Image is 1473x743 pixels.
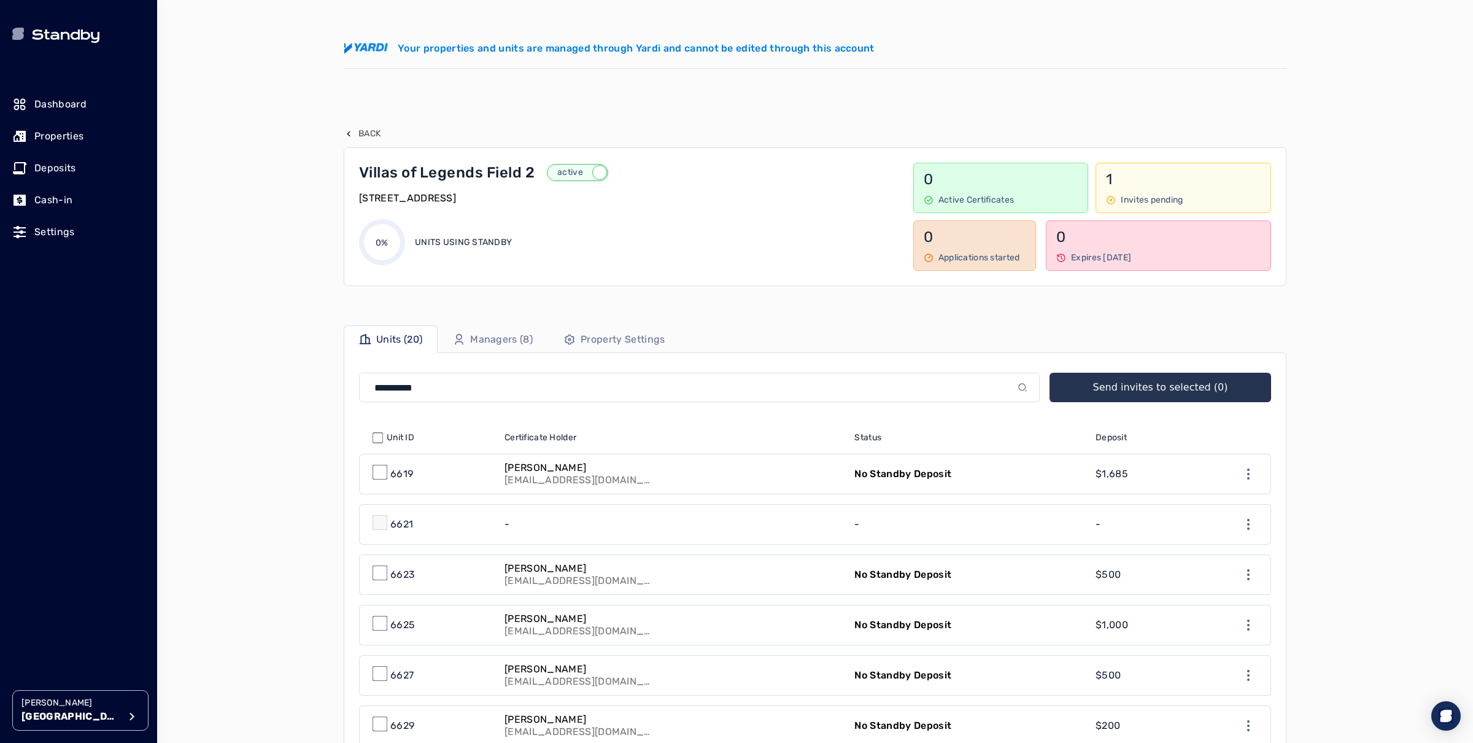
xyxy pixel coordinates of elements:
button: [PERSON_NAME][GEOGRAPHIC_DATA] [12,690,149,731]
p: $1,685 [1096,467,1128,481]
p: - [1096,517,1100,532]
p: No Standby Deposit [854,718,951,733]
p: Units (20) [376,332,422,347]
p: $500 [1096,567,1121,582]
a: Property Settings [548,325,680,353]
p: Active Certificates [938,194,1014,206]
p: $200 [1096,718,1120,733]
p: 6629 [390,718,414,733]
p: [EMAIL_ADDRESS][DOMAIN_NAME] [505,726,652,738]
a: Cash-in [12,187,145,214]
span: Certificate Holder [505,432,576,444]
a: - [847,505,1088,544]
p: Applications started [938,252,1020,264]
a: $1,685 [1088,454,1190,494]
p: Invites pending [1121,194,1183,206]
p: Dashboard [34,97,87,112]
a: - [1088,505,1190,544]
a: [PERSON_NAME][EMAIL_ADDRESS][DOMAIN_NAME] [497,454,847,494]
a: 6619 [360,454,497,494]
p: 6621 [390,517,413,532]
a: $1,000 [1088,605,1190,645]
p: 6623 [390,567,415,582]
p: [PERSON_NAME] [505,613,652,625]
p: Property Settings [581,332,665,347]
a: - [497,505,847,544]
p: $1,000 [1096,618,1128,632]
a: No Standby Deposit [847,656,1088,695]
p: No Standby Deposit [854,618,951,632]
a: Dashboard [12,91,145,118]
p: [GEOGRAPHIC_DATA] [21,709,120,724]
p: $500 [1096,668,1121,683]
p: - [854,517,859,532]
a: $500 [1088,656,1190,695]
span: Status [854,432,881,444]
p: [EMAIL_ADDRESS][DOMAIN_NAME] [505,474,652,486]
p: [PERSON_NAME] [505,462,652,474]
a: Deposits [12,155,145,182]
p: [PERSON_NAME] [505,714,652,726]
p: No Standby Deposit [854,668,951,683]
p: - [505,517,509,532]
p: Expires [DATE] [1071,252,1131,264]
a: Settings [12,219,145,246]
a: 6625 [360,605,497,645]
p: [EMAIL_ADDRESS][DOMAIN_NAME] [505,575,652,587]
p: 0 [1056,227,1261,247]
p: 6625 [390,618,415,632]
p: [STREET_ADDRESS] [359,191,456,206]
a: [PERSON_NAME][EMAIL_ADDRESS][DOMAIN_NAME] [497,555,847,594]
p: 0 [924,227,1026,247]
p: Cash-in [34,193,72,208]
a: Properties [12,123,145,150]
p: [PERSON_NAME] [505,663,652,675]
p: Units using Standby [415,236,512,249]
p: 6627 [390,668,414,683]
a: [PERSON_NAME][EMAIL_ADDRESS][DOMAIN_NAME] [497,656,847,695]
p: No Standby Deposit [854,467,951,481]
p: Properties [34,129,83,144]
a: $500 [1088,555,1190,594]
a: No Standby Deposit [847,454,1088,494]
p: Back [358,128,381,140]
a: No Standby Deposit [847,555,1088,594]
p: active [548,166,592,179]
img: yardi [344,43,388,54]
a: Units (20) [344,325,438,353]
p: 1 [1106,169,1261,189]
p: [PERSON_NAME] [505,562,652,575]
p: Your properties and units are managed through Yardi and cannot be edited through this account [398,41,875,56]
span: Deposit [1096,432,1127,444]
a: 6623 [360,555,497,594]
p: 6619 [390,467,413,481]
p: Deposits [34,161,76,176]
button: active [547,164,608,181]
p: Managers (8) [470,332,533,347]
span: Unit ID [387,432,414,444]
a: Villas of Legends Field 2active [359,163,896,182]
a: 6621 [360,505,497,544]
p: Settings [34,225,75,239]
a: Managers (8) [438,325,548,353]
p: No Standby Deposit [854,567,951,582]
button: Back [344,128,381,140]
p: Villas of Legends Field 2 [359,163,535,182]
p: 0% [376,237,389,249]
a: No Standby Deposit [847,605,1088,645]
p: [PERSON_NAME] [21,697,120,709]
a: 6627 [360,656,497,695]
div: Open Intercom Messenger [1431,701,1461,731]
p: [EMAIL_ADDRESS][DOMAIN_NAME] [505,625,652,637]
p: [EMAIL_ADDRESS][DOMAIN_NAME] [505,675,652,688]
a: [PERSON_NAME][EMAIL_ADDRESS][DOMAIN_NAME] [497,605,847,645]
p: 0 [924,169,1078,189]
